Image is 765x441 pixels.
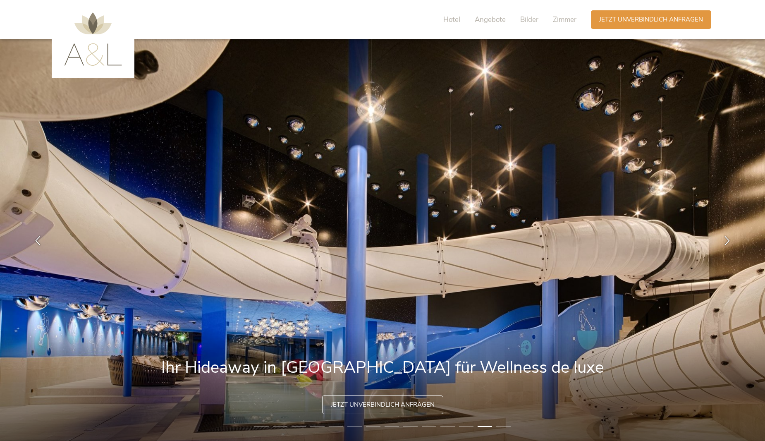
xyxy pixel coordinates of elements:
span: Zimmer [553,15,576,24]
span: Jetzt unverbindlich anfragen [331,400,435,409]
span: Jetzt unverbindlich anfragen [599,15,703,24]
span: Hotel [443,15,460,24]
span: Bilder [520,15,538,24]
img: AMONTI & LUNARIS Wellnessresort [64,12,122,66]
span: Angebote [475,15,506,24]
